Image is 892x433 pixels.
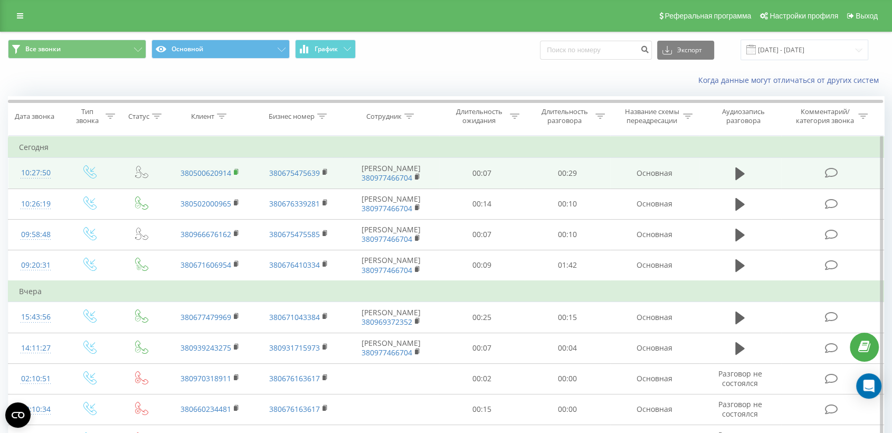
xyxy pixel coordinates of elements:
td: [PERSON_NAME] [343,219,439,250]
a: 380977466704 [362,203,412,213]
td: [PERSON_NAME] [343,250,439,281]
a: 380671043384 [269,312,320,322]
div: 15:43:56 [19,307,52,327]
div: Длительность разговора [536,107,593,125]
td: 01:42 [525,250,610,281]
a: 380502000965 [181,199,231,209]
td: 00:29 [525,158,610,189]
td: 00:15 [525,302,610,333]
td: 00:04 [525,333,610,363]
a: 380676410334 [269,260,320,270]
div: Аудиозапись разговора [709,107,778,125]
a: 380966676162 [181,229,231,239]
span: График [315,45,338,53]
div: 09:20:31 [19,255,52,276]
a: 380977466704 [362,347,412,357]
div: Бизнес номер [269,112,315,121]
div: Open Intercom Messenger [856,373,881,399]
div: 10:27:50 [19,163,52,183]
a: 380671606954 [181,260,231,270]
td: Основная [610,250,699,281]
span: Настройки профиля [770,12,838,20]
button: Основной [151,40,290,59]
td: 00:07 [439,219,525,250]
a: 380676339281 [269,199,320,209]
span: Разговор не состоялся [718,399,762,419]
button: Open CMP widget [5,402,31,428]
td: 00:25 [439,302,525,333]
a: 380977466704 [362,173,412,183]
div: 10:26:19 [19,194,52,214]
div: Длительность ожидания [451,107,507,125]
td: 00:10 [525,219,610,250]
td: 00:00 [525,394,610,425]
div: Название схемы переадресации [624,107,680,125]
td: Основная [610,394,699,425]
button: Все звонки [8,40,146,59]
td: 00:00 [525,363,610,394]
td: Сегодня [8,137,884,158]
div: Клиент [191,112,214,121]
div: 14:11:27 [19,338,52,359]
td: Основная [610,219,699,250]
a: 380939243275 [181,343,231,353]
td: [PERSON_NAME] [343,189,439,219]
td: Основная [610,189,699,219]
input: Поиск по номеру [540,41,652,60]
a: 380675475585 [269,229,320,239]
td: Основная [610,363,699,394]
div: 02:10:34 [19,399,52,420]
a: 380660234481 [181,404,231,414]
button: Экспорт [657,41,714,60]
div: 02:10:51 [19,369,52,389]
td: [PERSON_NAME] [343,158,439,189]
a: 380977466704 [362,265,412,275]
td: [PERSON_NAME] [343,333,439,363]
td: 00:14 [439,189,525,219]
td: [PERSON_NAME] [343,302,439,333]
div: Тип звонка [72,107,103,125]
span: Выход [856,12,878,20]
a: 380676163617 [269,373,320,383]
div: Сотрудник [366,112,402,121]
td: 00:10 [525,189,610,219]
div: 09:58:48 [19,224,52,245]
a: 380931715973 [269,343,320,353]
a: 380500620914 [181,168,231,178]
td: Основная [610,158,699,189]
span: Все звонки [25,45,61,53]
td: Вчера [8,281,884,302]
button: График [295,40,356,59]
a: 380677479969 [181,312,231,322]
td: 00:07 [439,158,525,189]
a: 380675475639 [269,168,320,178]
a: 380969372352 [362,317,412,327]
a: 380676163617 [269,404,320,414]
a: 380977466704 [362,234,412,244]
td: Основная [610,302,699,333]
a: Когда данные могут отличаться от других систем [698,75,884,85]
td: Основная [610,333,699,363]
div: Статус [128,112,149,121]
div: Дата звонка [15,112,54,121]
td: 00:02 [439,363,525,394]
td: 00:07 [439,333,525,363]
div: Комментарий/категория звонка [794,107,856,125]
a: 380970318911 [181,373,231,383]
span: Разговор не состоялся [718,369,762,388]
span: Реферальная программа [665,12,751,20]
td: 00:09 [439,250,525,281]
td: 00:15 [439,394,525,425]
